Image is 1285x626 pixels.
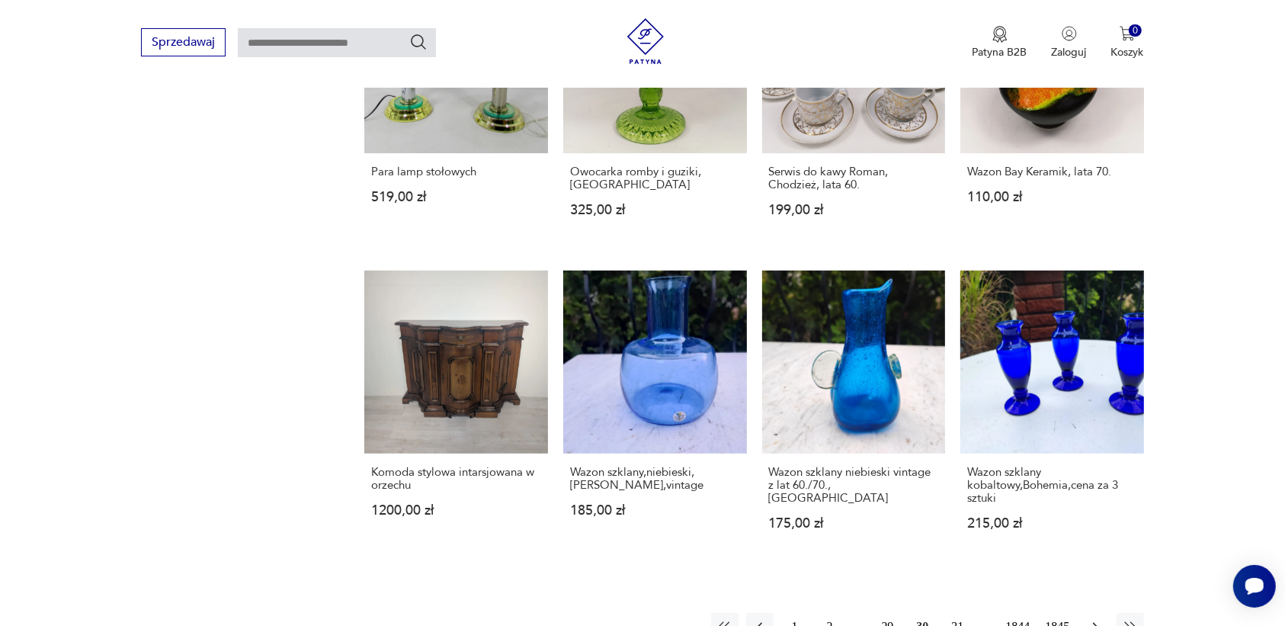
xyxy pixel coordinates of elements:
h3: Wazon szklany niebieski vintage z lat 60./70., [GEOGRAPHIC_DATA] [769,466,939,505]
h3: Serwis do kawy Roman, Chodzież, lata 60. [769,165,939,191]
img: Patyna - sklep z meblami i dekoracjami vintage [623,18,668,64]
a: Komoda stylowa intarsjowana w orzechuKomoda stylowa intarsjowana w orzechu1200,00 zł [364,271,548,560]
h3: Wazon szklany kobaltowy,Bohemia,cena za 3 sztuki [967,466,1137,505]
p: 325,00 zł [570,204,740,217]
h3: Owocarka romby i guziki, [GEOGRAPHIC_DATA] [570,165,740,191]
p: 110,00 zł [967,191,1137,204]
p: 175,00 zł [769,517,939,530]
h3: Para lamp stołowych [371,165,541,178]
img: Ikona medalu [992,26,1008,43]
img: Ikona koszyka [1120,26,1135,41]
a: Ikona medaluPatyna B2B [973,26,1027,59]
button: Patyna B2B [973,26,1027,59]
p: Zaloguj [1052,45,1087,59]
button: Zaloguj [1052,26,1087,59]
div: 0 [1129,24,1142,37]
p: 199,00 zł [769,204,939,217]
p: Patyna B2B [973,45,1027,59]
a: Wazon szklany,niebieski,Kosta Boda,vintageWazon szklany,niebieski,[PERSON_NAME],vintage185,00 zł [563,271,747,560]
p: 1200,00 zł [371,504,541,517]
p: 519,00 zł [371,191,541,204]
button: Sprzedawaj [141,28,226,56]
h3: Wazon szklany,niebieski,[PERSON_NAME],vintage [570,466,740,492]
a: Wazon szklany kobaltowy,Bohemia,cena za 3 sztukiWazon szklany kobaltowy,Bohemia,cena za 3 sztuki2... [960,271,1144,560]
button: 0Koszyk [1111,26,1144,59]
p: Koszyk [1111,45,1144,59]
a: Wazon szklany niebieski vintage z lat 60./70., MuranoWazon szklany niebieski vintage z lat 60./70... [762,271,946,560]
button: Szukaj [409,33,428,51]
p: 215,00 zł [967,517,1137,530]
p: 185,00 zł [570,504,740,517]
h3: Wazon Bay Keramik, lata 70. [967,165,1137,178]
img: Ikonka użytkownika [1062,26,1077,41]
a: Sprzedawaj [141,38,226,49]
h3: Komoda stylowa intarsjowana w orzechu [371,466,541,492]
iframe: Smartsupp widget button [1233,565,1276,608]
